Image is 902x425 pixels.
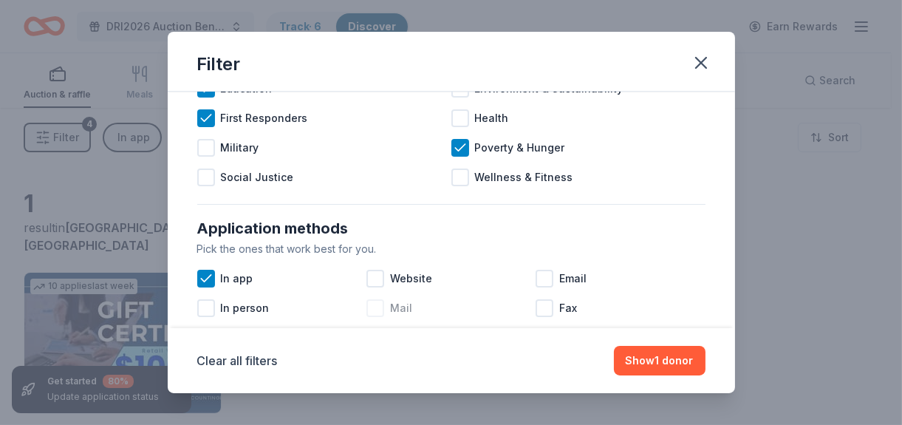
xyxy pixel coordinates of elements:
[221,299,270,317] span: In person
[197,352,278,370] button: Clear all filters
[197,217,705,240] div: Application methods
[559,270,587,288] span: Email
[559,299,577,317] span: Fax
[475,139,565,157] span: Poverty & Hunger
[221,139,259,157] span: Military
[197,52,241,76] div: Filter
[475,109,509,127] span: Health
[221,169,294,186] span: Social Justice
[197,240,705,258] div: Pick the ones that work best for you.
[221,109,308,127] span: First Responders
[614,346,705,375] button: Show1 donor
[221,270,253,288] span: In app
[390,299,412,317] span: Mail
[475,169,573,186] span: Wellness & Fitness
[390,270,432,288] span: Website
